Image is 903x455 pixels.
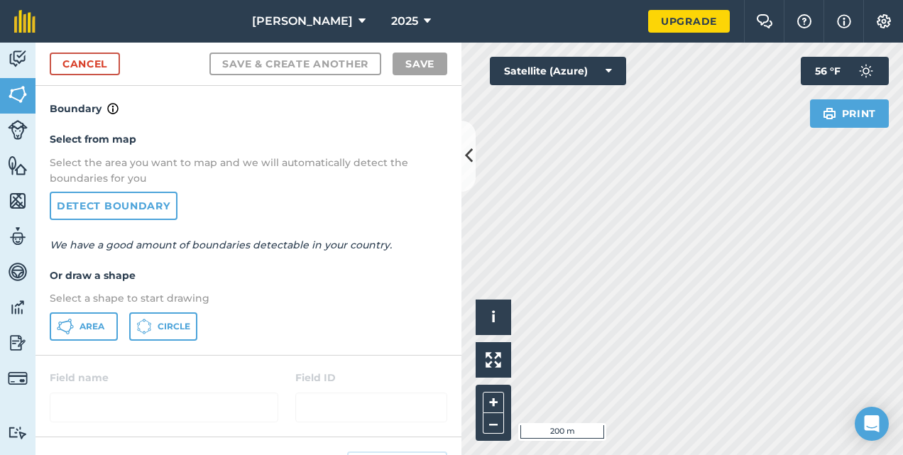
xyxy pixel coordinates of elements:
a: Detect boundary [50,192,177,220]
img: svg+xml;base64,PD94bWwgdmVyc2lvbj0iMS4wIiBlbmNvZGluZz0idXRmLTgiPz4KPCEtLSBHZW5lcmF0b3I6IEFkb2JlIE... [852,57,880,85]
img: svg+xml;base64,PHN2ZyB4bWxucz0iaHR0cDovL3d3dy53My5vcmcvMjAwMC9zdmciIHdpZHRoPSIxOSIgaGVpZ2h0PSIyNC... [823,105,836,122]
a: Upgrade [648,10,730,33]
span: i [491,308,496,326]
span: 2025 [391,13,418,30]
img: svg+xml;base64,PD94bWwgdmVyc2lvbj0iMS4wIiBlbmNvZGluZz0idXRmLTgiPz4KPCEtLSBHZW5lcmF0b3I6IEFkb2JlIE... [8,226,28,247]
img: A cog icon [875,14,892,28]
img: svg+xml;base64,PHN2ZyB4bWxucz0iaHR0cDovL3d3dy53My5vcmcvMjAwMC9zdmciIHdpZHRoPSIxNyIgaGVpZ2h0PSIxNy... [837,13,851,30]
button: + [483,392,504,413]
button: Save [393,53,447,75]
img: svg+xml;base64,PHN2ZyB4bWxucz0iaHR0cDovL3d3dy53My5vcmcvMjAwMC9zdmciIHdpZHRoPSI1NiIgaGVpZ2h0PSI2MC... [8,190,28,212]
h4: Select from map [50,131,447,147]
img: fieldmargin Logo [14,10,35,33]
button: Area [50,312,118,341]
img: svg+xml;base64,PD94bWwgdmVyc2lvbj0iMS4wIiBlbmNvZGluZz0idXRmLTgiPz4KPCEtLSBHZW5lcmF0b3I6IEFkb2JlIE... [8,261,28,283]
span: 56 ° F [815,57,841,85]
img: Two speech bubbles overlapping with the left bubble in the forefront [756,14,773,28]
img: svg+xml;base64,PD94bWwgdmVyc2lvbj0iMS4wIiBlbmNvZGluZz0idXRmLTgiPz4KPCEtLSBHZW5lcmF0b3I6IEFkb2JlIE... [8,120,28,140]
img: svg+xml;base64,PD94bWwgdmVyc2lvbj0iMS4wIiBlbmNvZGluZz0idXRmLTgiPz4KPCEtLSBHZW5lcmF0b3I6IEFkb2JlIE... [8,426,28,439]
span: Area [80,321,104,332]
button: Save & Create Another [209,53,381,75]
img: svg+xml;base64,PHN2ZyB4bWxucz0iaHR0cDovL3d3dy53My5vcmcvMjAwMC9zdmciIHdpZHRoPSI1NiIgaGVpZ2h0PSI2MC... [8,84,28,105]
img: svg+xml;base64,PD94bWwgdmVyc2lvbj0iMS4wIiBlbmNvZGluZz0idXRmLTgiPz4KPCEtLSBHZW5lcmF0b3I6IEFkb2JlIE... [8,368,28,388]
h4: Or draw a shape [50,268,447,283]
span: [PERSON_NAME] [252,13,353,30]
span: Circle [158,321,190,332]
img: A question mark icon [796,14,813,28]
img: svg+xml;base64,PHN2ZyB4bWxucz0iaHR0cDovL3d3dy53My5vcmcvMjAwMC9zdmciIHdpZHRoPSI1NiIgaGVpZ2h0PSI2MC... [8,155,28,176]
h4: Boundary [35,86,461,117]
img: Four arrows, one pointing top left, one top right, one bottom right and the last bottom left [486,352,501,368]
button: – [483,413,504,434]
button: Satellite (Azure) [490,57,626,85]
img: svg+xml;base64,PD94bWwgdmVyc2lvbj0iMS4wIiBlbmNvZGluZz0idXRmLTgiPz4KPCEtLSBHZW5lcmF0b3I6IEFkb2JlIE... [8,297,28,318]
img: svg+xml;base64,PHN2ZyB4bWxucz0iaHR0cDovL3d3dy53My5vcmcvMjAwMC9zdmciIHdpZHRoPSIxNyIgaGVpZ2h0PSIxNy... [107,100,119,117]
img: svg+xml;base64,PD94bWwgdmVyc2lvbj0iMS4wIiBlbmNvZGluZz0idXRmLTgiPz4KPCEtLSBHZW5lcmF0b3I6IEFkb2JlIE... [8,332,28,353]
a: Cancel [50,53,120,75]
button: i [476,300,511,335]
button: Print [810,99,890,128]
img: svg+xml;base64,PD94bWwgdmVyc2lvbj0iMS4wIiBlbmNvZGluZz0idXRmLTgiPz4KPCEtLSBHZW5lcmF0b3I6IEFkb2JlIE... [8,48,28,70]
div: Open Intercom Messenger [855,407,889,441]
button: 56 °F [801,57,889,85]
p: Select the area you want to map and we will automatically detect the boundaries for you [50,155,447,187]
p: Select a shape to start drawing [50,290,447,306]
button: Circle [129,312,197,341]
em: We have a good amount of boundaries detectable in your country. [50,239,392,251]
